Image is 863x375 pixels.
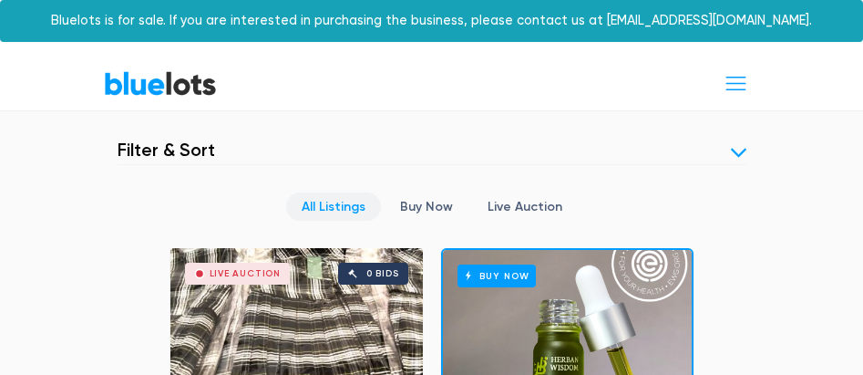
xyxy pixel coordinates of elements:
h3: Filter & Sort [118,139,215,161]
a: All Listings [286,193,381,221]
button: Toggle navigation [712,67,760,100]
a: Live Auction [472,193,578,221]
h6: Buy Now [457,265,537,287]
a: BlueLots [104,70,217,97]
div: Live Auction [210,269,282,278]
a: Buy Now [385,193,468,221]
div: 0 bids [366,269,399,278]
